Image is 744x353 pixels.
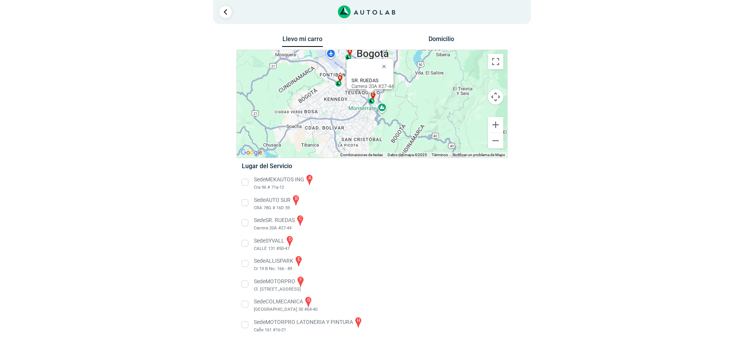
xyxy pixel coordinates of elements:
[488,54,503,69] button: Cambiar a la vista en pantalla completa
[339,75,341,81] span: b
[488,133,503,148] button: Reducir
[242,162,502,170] h5: Lugar del Servicio
[421,35,462,46] button: Domicilio
[377,57,395,76] button: Cerrar
[372,93,374,98] span: c
[338,8,396,15] a: Link al sitio de autolab
[488,117,503,133] button: Ampliar
[239,148,264,158] img: Google
[219,6,232,18] a: Ir al paso anterior
[340,152,383,158] button: Combinaciones de teclas
[349,49,351,54] span: a
[488,89,503,105] button: Controles de visualización del mapa
[282,35,323,47] button: Llevo mi carro
[351,77,379,83] b: SR. RUEDAS
[387,153,427,157] span: Datos del mapa ©2025
[351,77,394,89] div: Carrera 20A #27-44
[432,153,448,157] a: Términos (se abre en una nueva pestaña)
[239,148,264,158] a: Abre esta zona en Google Maps (se abre en una nueva ventana)
[453,153,505,157] a: Notificar un problema de Maps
